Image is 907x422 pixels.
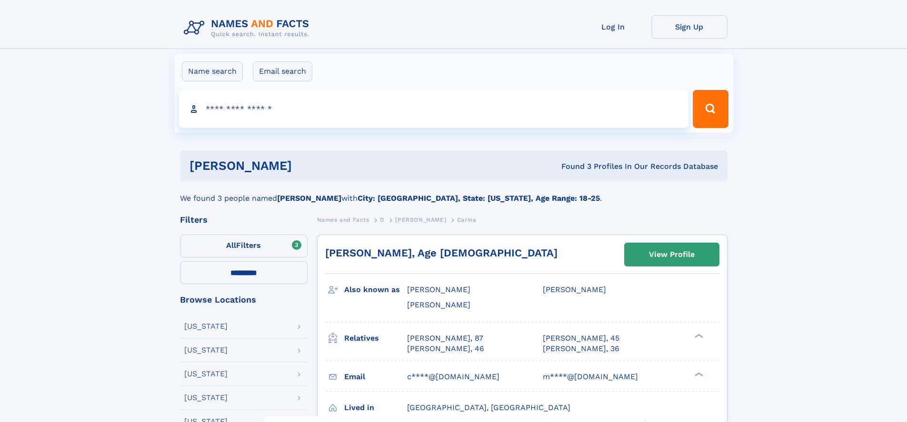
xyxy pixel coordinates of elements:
[407,285,470,294] span: [PERSON_NAME]
[543,343,619,354] a: [PERSON_NAME], 36
[407,300,470,309] span: [PERSON_NAME]
[180,216,308,224] div: Filters
[358,194,600,203] b: City: [GEOGRAPHIC_DATA], State: [US_STATE], Age Range: 18-25
[180,181,728,204] div: We found 3 people named with .
[180,295,308,304] div: Browse Locations
[395,214,446,226] a: [PERSON_NAME]
[692,371,704,377] div: ❯
[184,346,228,354] div: [US_STATE]
[189,160,427,172] h1: [PERSON_NAME]
[380,214,385,226] a: D
[180,15,317,41] img: Logo Names and Facts
[180,235,308,257] label: Filters
[395,216,446,223] span: [PERSON_NAME]
[575,15,651,39] a: Log In
[344,282,407,298] h3: Also known as
[625,243,719,266] a: View Profile
[179,90,689,128] input: search input
[692,333,704,339] div: ❯
[380,216,385,223] span: D
[407,403,570,412] span: [GEOGRAPHIC_DATA], [GEOGRAPHIC_DATA]
[693,90,728,128] button: Search Button
[344,400,407,416] h3: Lived in
[226,241,236,250] span: All
[407,333,483,343] a: [PERSON_NAME], 87
[344,330,407,346] h3: Relatives
[651,15,728,39] a: Sign Up
[543,333,619,343] a: [PERSON_NAME], 45
[649,244,695,265] div: View Profile
[253,61,312,81] label: Email search
[184,370,228,378] div: [US_STATE]
[457,216,477,223] span: Carina
[325,247,558,259] a: [PERSON_NAME], Age [DEMOGRAPHIC_DATA]
[277,194,341,203] b: [PERSON_NAME]
[407,343,484,354] a: [PERSON_NAME], 46
[344,369,407,385] h3: Email
[184,394,228,402] div: [US_STATE]
[427,161,718,172] div: Found 3 Profiles In Our Records Database
[543,285,606,294] span: [PERSON_NAME]
[182,61,243,81] label: Name search
[317,214,369,226] a: Names and Facts
[184,323,228,330] div: [US_STATE]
